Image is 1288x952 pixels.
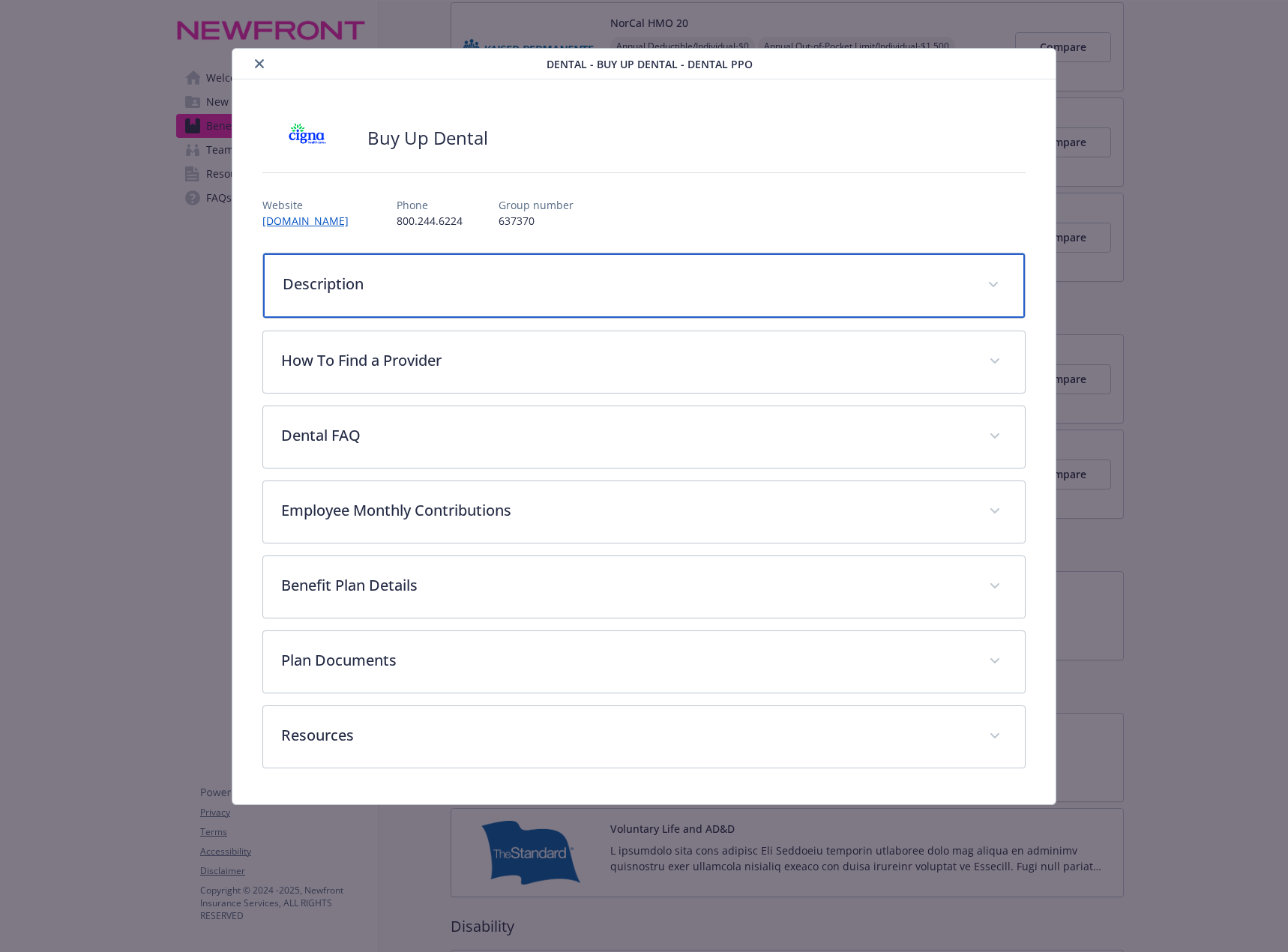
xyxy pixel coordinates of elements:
[263,406,1025,468] div: Dental FAQ
[499,213,574,229] p: 637370
[262,197,361,213] p: Website
[547,56,753,72] span: Dental - Buy Up Dental - Dental PPO
[281,649,971,672] p: Plan Documents
[129,48,1159,805] div: details for plan Dental - Buy Up Dental - Dental PPO
[397,213,463,229] p: 800.244.6224
[263,631,1025,693] div: Plan Documents
[281,574,971,597] p: Benefit Plan Details
[281,424,971,447] p: Dental FAQ
[281,724,971,747] p: Resources
[281,499,971,522] p: Employee Monthly Contributions
[263,556,1025,618] div: Benefit Plan Details
[397,197,463,213] p: Phone
[262,115,352,160] img: CIGNA
[499,197,574,213] p: Group number
[262,214,361,228] a: [DOMAIN_NAME]
[263,706,1025,768] div: Resources
[263,331,1025,393] div: How To Find a Provider
[283,273,969,295] p: Description
[281,349,971,372] p: How To Find a Provider
[250,55,268,73] button: close
[263,253,1025,318] div: Description
[367,125,488,151] h2: Buy Up Dental
[263,481,1025,543] div: Employee Monthly Contributions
